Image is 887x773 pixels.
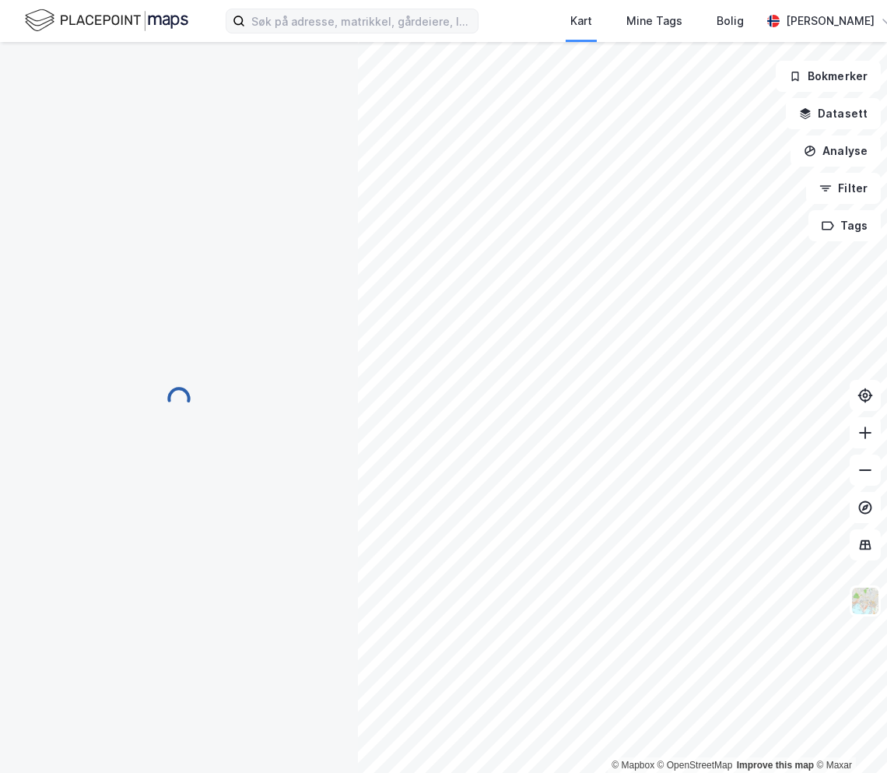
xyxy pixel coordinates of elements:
button: Datasett [786,98,881,129]
div: Bolig [717,12,744,30]
button: Bokmerker [776,61,881,92]
iframe: Chat Widget [809,698,887,773]
div: Mine Tags [626,12,682,30]
img: logo.f888ab2527a4732fd821a326f86c7f29.svg [25,7,188,34]
a: Improve this map [737,760,814,771]
img: spinner.a6d8c91a73a9ac5275cf975e30b51cfb.svg [167,386,191,411]
div: Kart [570,12,592,30]
button: Filter [806,173,881,204]
input: Søk på adresse, matrikkel, gårdeiere, leietakere eller personer [245,9,478,33]
button: Tags [808,210,881,241]
a: OpenStreetMap [657,760,733,771]
img: Z [850,586,880,616]
button: Analyse [791,135,881,167]
div: [PERSON_NAME] [786,12,875,30]
a: Mapbox [612,760,654,771]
